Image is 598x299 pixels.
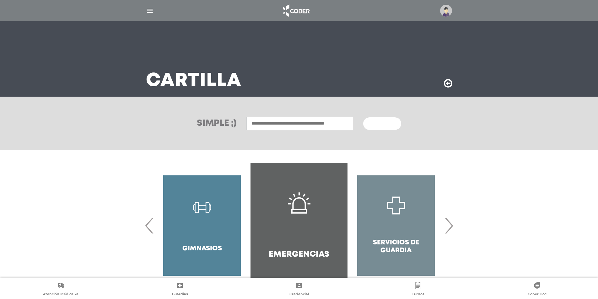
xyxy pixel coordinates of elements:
[289,292,309,297] span: Credencial
[197,119,236,128] h3: Simple ;)
[269,250,329,259] h4: Emergencias
[412,292,424,297] span: Turnos
[440,5,452,17] img: profile-placeholder.svg
[363,117,401,130] button: Buscar
[358,282,477,298] a: Turnos
[43,292,78,297] span: Atención Médica Ya
[120,282,239,298] a: Guardias
[146,73,241,89] h3: Cartilla
[251,163,347,288] a: Emergencias
[172,292,188,297] span: Guardias
[146,7,154,15] img: Cober_menu-lines-white.svg
[279,3,312,18] img: logo_cober_home-white.png
[240,282,358,298] a: Credencial
[528,292,547,297] span: Cober Doc
[143,209,156,243] span: Previous
[478,282,597,298] a: Cober Doc
[371,122,389,126] span: Buscar
[443,209,455,243] span: Next
[1,282,120,298] a: Atención Médica Ya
